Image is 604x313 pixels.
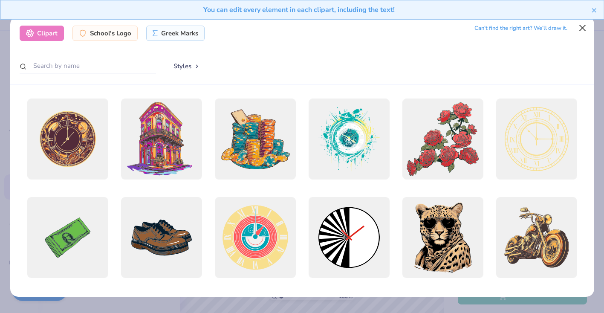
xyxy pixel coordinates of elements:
button: Close [574,20,590,36]
button: Styles [165,58,209,74]
div: Can’t find the right art? We’ll draw it. [474,21,567,36]
input: Search by name [20,58,156,74]
div: Clipart [20,26,64,41]
div: Greek Marks [146,26,205,41]
div: School's Logo [72,26,138,41]
button: close [591,5,597,15]
div: You can edit every element in each clipart, including the text! [7,5,591,15]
